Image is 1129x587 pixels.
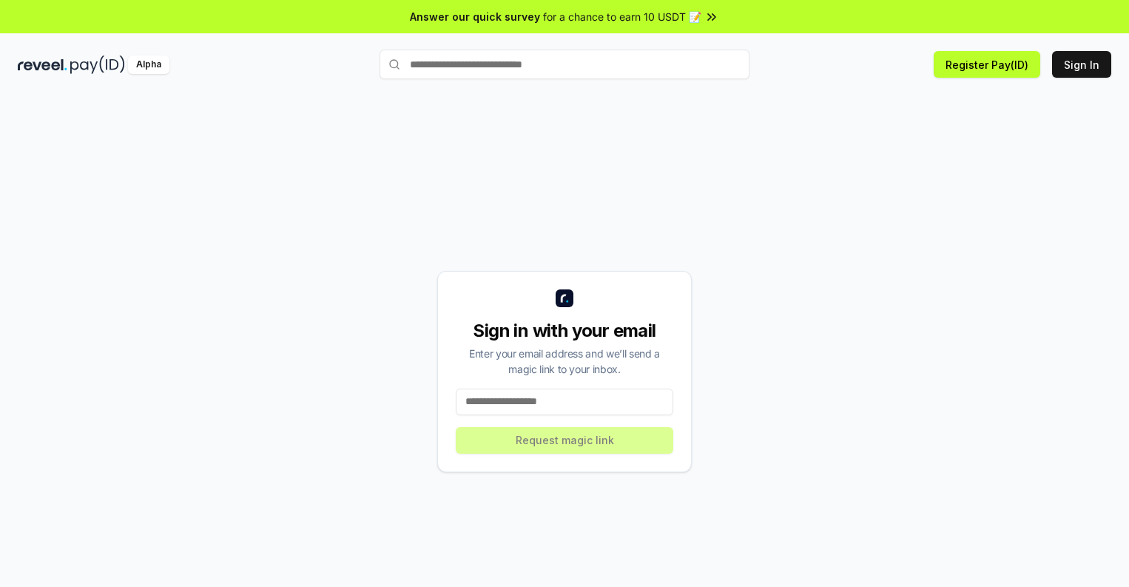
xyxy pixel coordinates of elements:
img: pay_id [70,56,125,74]
div: Enter your email address and we’ll send a magic link to your inbox. [456,346,673,377]
span: Answer our quick survey [410,9,540,24]
div: Alpha [128,56,169,74]
button: Sign In [1052,51,1111,78]
div: Sign in with your email [456,319,673,343]
button: Register Pay(ID) [934,51,1040,78]
span: for a chance to earn 10 USDT 📝 [543,9,701,24]
img: logo_small [556,289,573,307]
img: reveel_dark [18,56,67,74]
